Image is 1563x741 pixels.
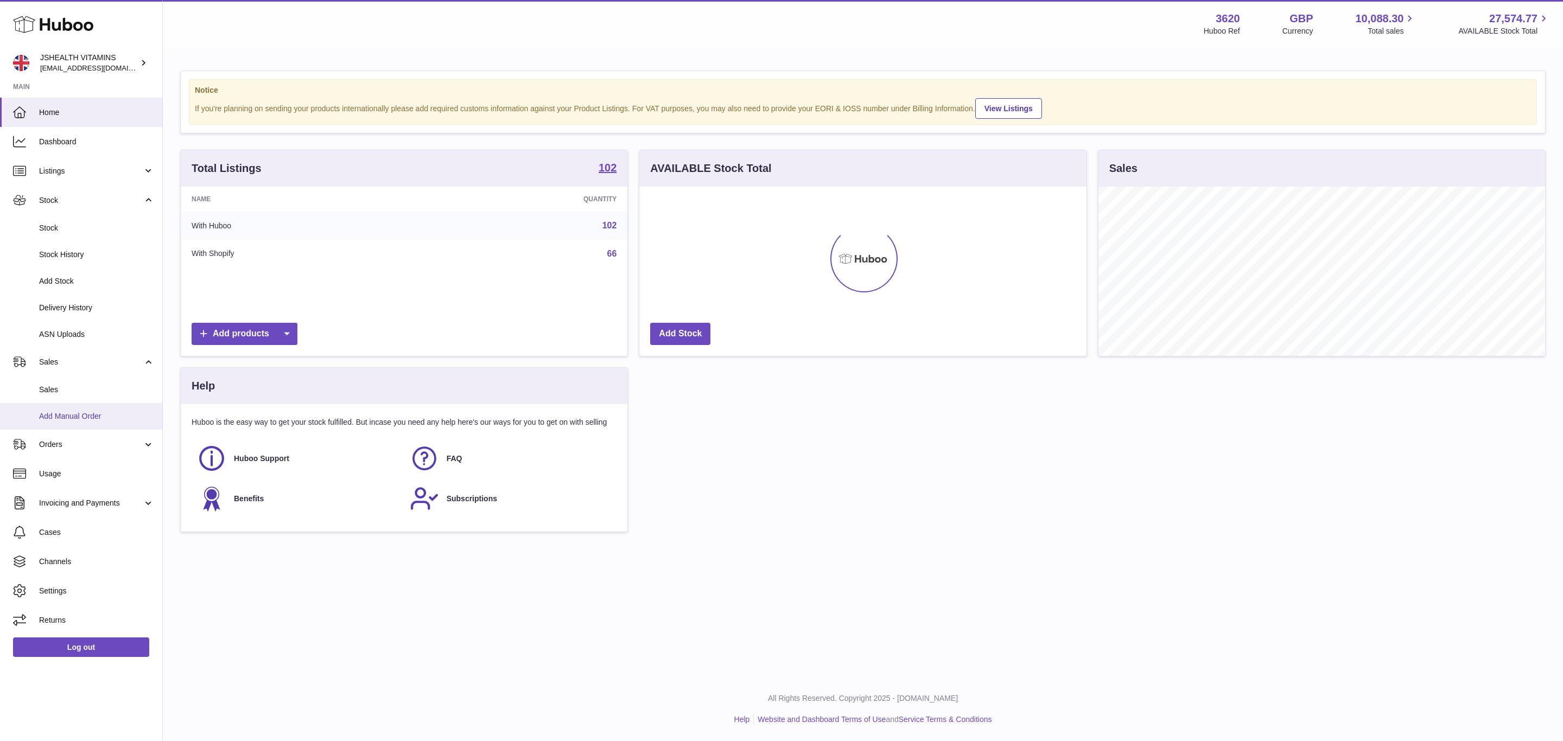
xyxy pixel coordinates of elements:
[192,323,297,345] a: Add products
[1355,11,1416,36] a: 10,088.30 Total sales
[195,85,1531,95] strong: Notice
[447,453,462,464] span: FAQ
[1458,26,1550,36] span: AVAILABLE Stock Total
[197,444,399,473] a: Huboo Support
[39,223,154,233] span: Stock
[181,240,422,268] td: With Shopify
[607,249,617,258] a: 66
[1282,26,1313,36] div: Currency
[39,586,154,596] span: Settings
[39,615,154,625] span: Returns
[40,53,138,73] div: JSHEALTH VITAMINS
[39,498,143,508] span: Invoicing and Payments
[234,453,289,464] span: Huboo Support
[192,161,262,176] h3: Total Listings
[181,187,422,212] th: Name
[1289,11,1313,26] strong: GBP
[39,469,154,479] span: Usage
[39,195,143,206] span: Stock
[39,166,143,176] span: Listings
[39,276,154,286] span: Add Stock
[39,439,143,450] span: Orders
[447,494,497,504] span: Subscriptions
[410,484,612,513] a: Subscriptions
[192,417,617,427] p: Huboo is the easy way to get your stock fulfilled. But incase you need any help here's our ways f...
[39,303,154,313] span: Delivery History
[422,187,627,212] th: Quantity
[1216,11,1240,26] strong: 3620
[650,161,771,176] h3: AVAILABLE Stock Total
[1109,161,1138,176] h3: Sales
[734,715,750,724] a: Help
[39,385,154,395] span: Sales
[599,162,617,173] strong: 102
[181,212,422,240] td: With Huboo
[171,693,1554,704] p: All Rights Reserved. Copyright 2025 - [DOMAIN_NAME]
[1489,11,1537,26] span: 27,574.77
[1458,11,1550,36] a: 27,574.77 AVAILABLE Stock Total
[39,357,143,367] span: Sales
[975,98,1042,119] a: View Listings
[410,444,612,473] a: FAQ
[1355,11,1403,26] span: 10,088.30
[195,97,1531,119] div: If you're planning on sending your products internationally please add required customs informati...
[13,637,149,657] a: Log out
[197,484,399,513] a: Benefits
[234,494,264,504] span: Benefits
[192,379,215,393] h3: Help
[13,55,29,71] img: internalAdmin-3620@internal.huboo.com
[1204,26,1240,36] div: Huboo Ref
[599,162,617,175] a: 102
[39,557,154,567] span: Channels
[39,329,154,340] span: ASN Uploads
[650,323,710,345] a: Add Stock
[39,107,154,118] span: Home
[39,250,154,260] span: Stock History
[899,715,992,724] a: Service Terms & Conditions
[758,715,886,724] a: Website and Dashboard Terms of Use
[40,63,160,72] span: [EMAIL_ADDRESS][DOMAIN_NAME]
[39,137,154,147] span: Dashboard
[39,411,154,421] span: Add Manual Order
[754,714,992,725] li: and
[39,527,154,538] span: Cases
[1368,26,1416,36] span: Total sales
[602,221,617,230] a: 102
